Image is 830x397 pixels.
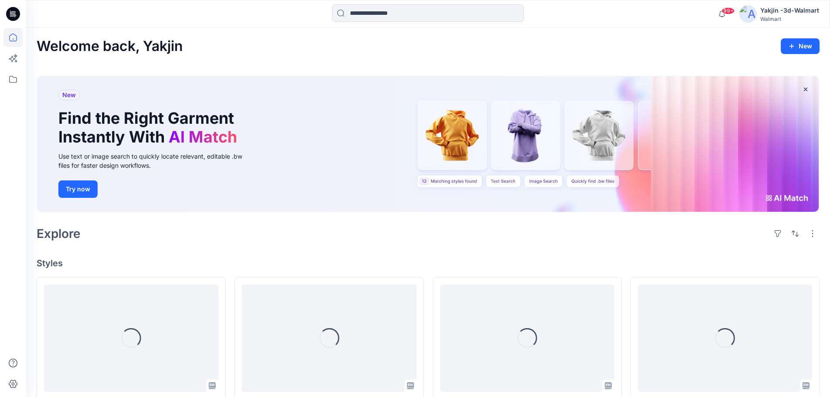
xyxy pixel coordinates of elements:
[760,5,819,16] div: Yakjin -3d-Walmart
[722,7,735,14] span: 99+
[62,90,76,100] span: New
[169,127,237,146] span: AI Match
[58,109,241,146] h1: Find the Right Garment Instantly With
[37,38,183,54] h2: Welcome back, Yakjin
[760,16,819,22] div: Walmart
[37,227,81,241] h2: Explore
[739,5,757,23] img: avatar
[58,180,98,198] button: Try now
[37,258,820,268] h4: Styles
[58,152,254,170] div: Use text or image search to quickly locate relevant, editable .bw files for faster design workflows.
[781,38,820,54] button: New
